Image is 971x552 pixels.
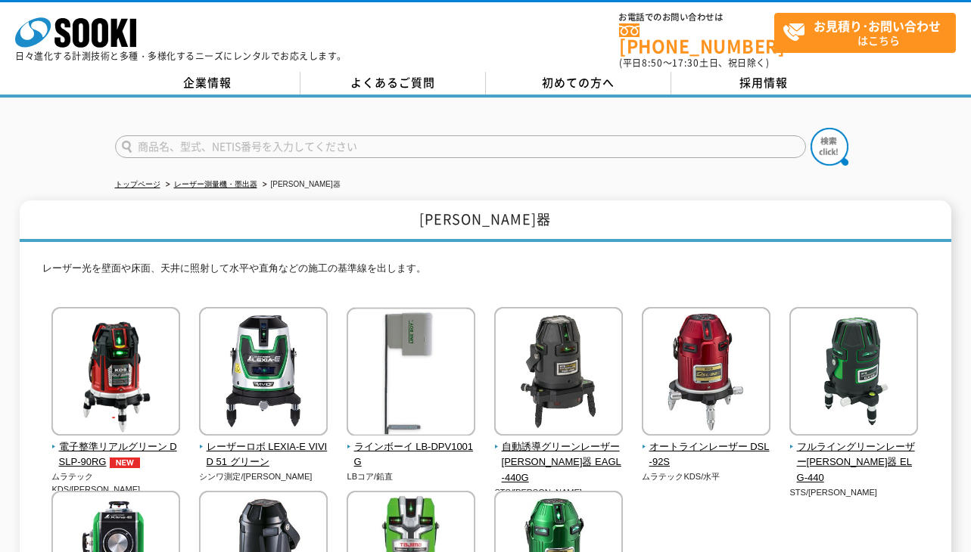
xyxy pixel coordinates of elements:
[199,425,328,470] a: レーザーロボ LEXIA-E VIVID 51 グリーン
[642,56,663,70] span: 8:50
[486,72,671,95] a: 初めての方へ
[260,177,341,193] li: [PERSON_NAME]器
[811,128,848,166] img: btn_search.png
[347,307,475,439] img: ラインボーイ LB-DPV1001G
[106,457,144,468] img: NEW
[42,261,928,284] p: レーザー光を壁面や床面、天井に照射して水平や直角などの施工の基準線を出します。
[789,425,919,486] a: フルライングリーンレーザー[PERSON_NAME]器 ELG-440
[199,439,328,471] span: レーザーロボ LEXIA-E VIVID 51 グリーン
[115,180,160,188] a: トップページ
[347,439,476,471] span: ラインボーイ LB-DPV1001G
[783,14,955,51] span: はこちら
[51,307,180,439] img: 電子整準リアルグリーン DSLP-90RG
[347,470,476,483] p: LBコア/鉛直
[789,486,919,499] p: STS/[PERSON_NAME]
[619,56,769,70] span: (平日 ～ 土日、祝日除く)
[494,486,624,499] p: STS/[PERSON_NAME]
[300,72,486,95] a: よくあるご質問
[51,439,181,471] span: 電子整準リアルグリーン DSLP-90RG
[642,425,771,470] a: オートラインレーザー DSL-92S
[494,439,624,486] span: 自動誘導グリーンレーザー[PERSON_NAME]器 EAGL-440G
[672,56,699,70] span: 17:30
[494,307,623,439] img: 自動誘導グリーンレーザー墨出器 EAGL-440G
[642,307,770,439] img: オートラインレーザー DSL-92S
[642,439,771,471] span: オートラインレーザー DSL-92S
[642,470,771,483] p: ムラテックKDS/水平
[15,51,347,60] p: 日々進化する計測技術と多種・多様化するニーズにレンタルでお応えします。
[174,180,257,188] a: レーザー測量機・墨出器
[115,135,806,158] input: 商品名、型式、NETIS番号を入力してください
[20,200,952,242] h1: [PERSON_NAME]器
[199,470,328,483] p: シンワ測定/[PERSON_NAME]
[51,425,181,470] a: 電子整準リアルグリーン DSLP-90RGNEW
[347,425,476,470] a: ラインボーイ LB-DPV1001G
[774,13,956,53] a: お見積り･お問い合わせはこちら
[789,307,918,439] img: フルライングリーンレーザー墨出器 ELG-440
[51,470,181,495] p: ムラテックKDS/[PERSON_NAME]
[671,72,857,95] a: 採用情報
[542,74,615,91] span: 初めての方へ
[814,17,941,35] strong: お見積り･お問い合わせ
[619,23,774,54] a: [PHONE_NUMBER]
[199,307,328,439] img: レーザーロボ LEXIA-E VIVID 51 グリーン
[789,439,919,486] span: フルライングリーンレーザー[PERSON_NAME]器 ELG-440
[619,13,774,22] span: お電話でのお問い合わせは
[115,72,300,95] a: 企業情報
[494,425,624,486] a: 自動誘導グリーンレーザー[PERSON_NAME]器 EAGL-440G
